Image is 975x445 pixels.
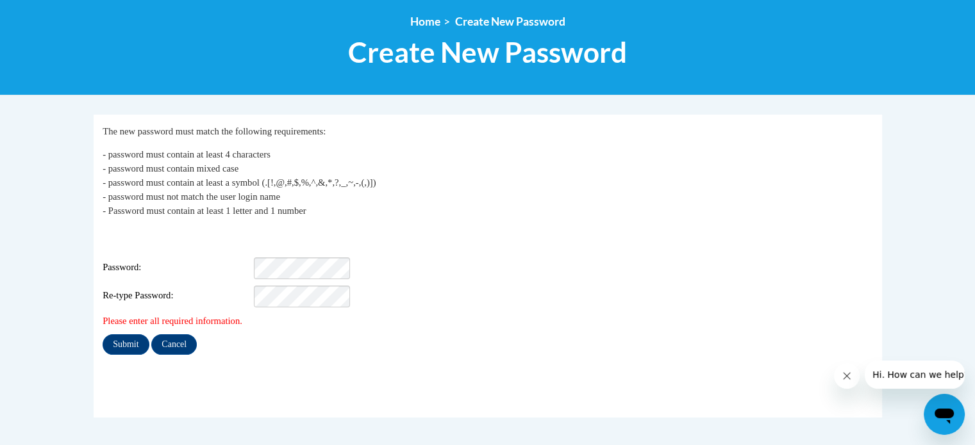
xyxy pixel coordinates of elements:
span: Re-type Password: [103,289,251,303]
span: Hi. How can we help? [8,9,104,19]
iframe: Button to launch messaging window [924,394,965,435]
span: - password must contain at least 4 characters - password must contain mixed case - password must ... [103,149,376,216]
input: Submit [103,334,149,355]
span: Create New Password [455,15,565,28]
iframe: Message from company [865,360,965,389]
input: Cancel [151,334,197,355]
span: Password: [103,261,251,275]
span: Create New Password [348,35,627,69]
a: Home [410,15,440,28]
span: Please enter all required information. [103,316,242,326]
iframe: Close message [834,363,860,389]
span: The new password must match the following requirements: [103,126,326,136]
